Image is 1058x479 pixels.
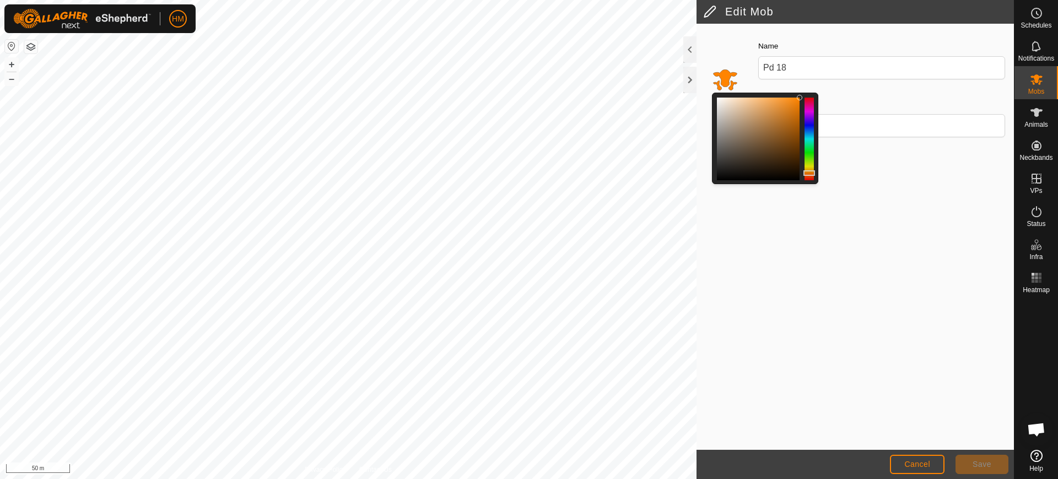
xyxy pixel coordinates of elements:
[1030,187,1042,194] span: VPs
[1027,220,1045,227] span: Status
[904,460,930,469] span: Cancel
[1028,88,1044,95] span: Mobs
[5,40,18,53] button: Reset Map
[1023,287,1050,293] span: Heatmap
[24,40,37,53] button: Map Layers
[758,41,778,52] label: Name
[172,13,184,25] span: HM
[956,455,1008,474] button: Save
[305,465,346,475] a: Privacy Policy
[1014,445,1058,476] a: Help
[1019,154,1052,161] span: Neckbands
[973,460,991,469] span: Save
[13,9,151,29] img: Gallagher Logo
[5,72,18,85] button: –
[1024,121,1048,128] span: Animals
[5,58,18,71] button: +
[359,465,392,475] a: Contact Us
[1029,465,1043,472] span: Help
[1021,22,1051,29] span: Schedules
[1018,55,1054,62] span: Notifications
[890,455,944,474] button: Cancel
[1029,254,1043,260] span: Infra
[1020,413,1053,446] div: Open chat
[703,5,1014,18] h2: Edit Mob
